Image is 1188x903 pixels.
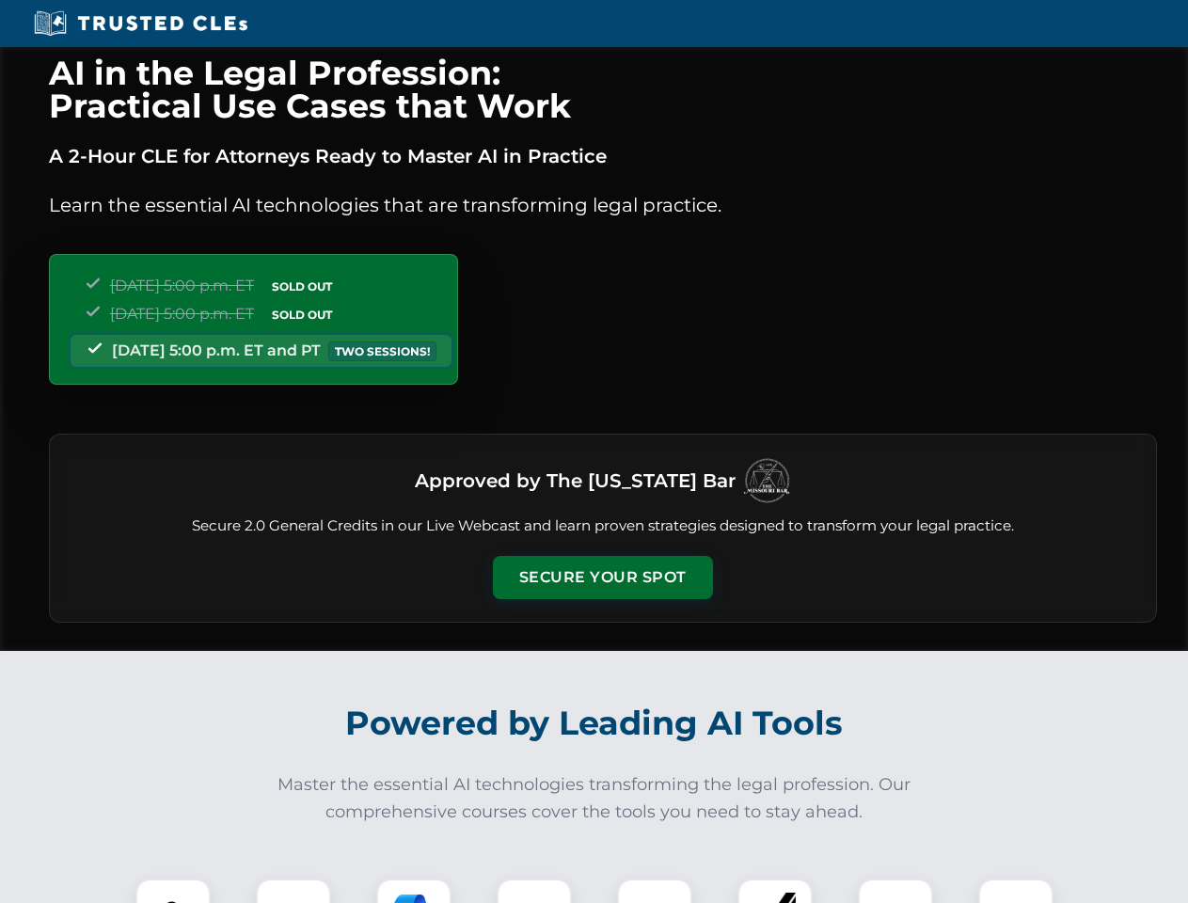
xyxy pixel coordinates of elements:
[493,556,713,599] button: Secure Your Spot
[265,277,339,296] span: SOLD OUT
[73,690,1116,756] h2: Powered by Leading AI Tools
[49,190,1157,220] p: Learn the essential AI technologies that are transforming legal practice.
[49,141,1157,171] p: A 2-Hour CLE for Attorneys Ready to Master AI in Practice
[49,56,1157,122] h1: AI in the Legal Profession: Practical Use Cases that Work
[110,277,254,294] span: [DATE] 5:00 p.m. ET
[72,515,1133,537] p: Secure 2.0 General Credits in our Live Webcast and learn proven strategies designed to transform ...
[743,457,790,504] img: Logo
[265,771,924,826] p: Master the essential AI technologies transforming the legal profession. Our comprehensive courses...
[265,305,339,325] span: SOLD OUT
[110,305,254,323] span: [DATE] 5:00 p.m. ET
[28,9,253,38] img: Trusted CLEs
[415,464,736,498] h3: Approved by The [US_STATE] Bar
